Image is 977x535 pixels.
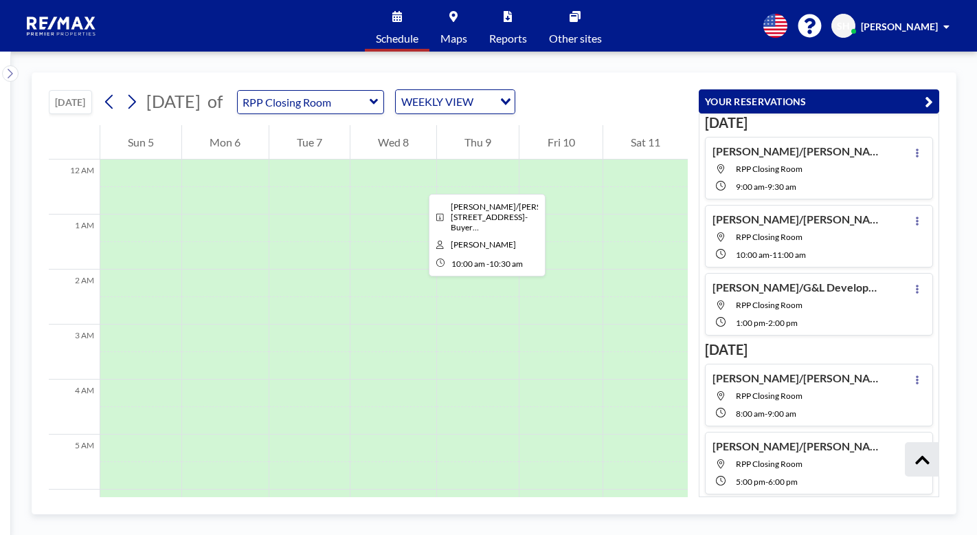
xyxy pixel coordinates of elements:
[736,250,770,260] span: 10:00 AM
[451,201,587,232] span: Stopher/Cain-8710 Stony Falls Way-Buyer Only Evan Potts
[49,270,100,325] div: 2 AM
[49,325,100,380] div: 3 AM
[837,20,850,32] span: SH
[376,33,418,44] span: Schedule
[699,89,939,113] button: YOUR RESERVATIONS
[238,91,370,113] input: RPP Closing Room
[772,250,806,260] span: 11:00 AM
[49,160,100,215] div: 12 AM
[736,459,802,469] span: RPP Closing Room
[765,477,768,487] span: -
[767,408,796,419] span: 9:00 AM
[519,125,602,160] div: Fri 10
[768,477,798,487] span: 6:00 PM
[770,250,772,260] span: -
[22,12,102,40] img: organization-logo
[489,33,527,44] span: Reports
[712,439,884,453] h4: [PERSON_NAME]/[PERSON_NAME]-5819 Bocagrande Dr-[PERSON_NAME]
[478,93,492,111] input: Search for option
[207,91,223,112] span: of
[398,93,476,111] span: WEEKLY VIEW
[712,212,884,226] h4: [PERSON_NAME]/[PERSON_NAME]-[STREET_ADDRESS][PERSON_NAME]
[767,182,796,192] span: 9:30 AM
[736,300,802,310] span: RPP Closing Room
[49,90,92,114] button: [DATE]
[350,125,436,160] div: Wed 8
[736,477,765,487] span: 5:00 PM
[765,318,768,328] span: -
[765,408,767,419] span: -
[736,391,802,401] span: RPP Closing Room
[765,182,767,192] span: -
[736,318,765,328] span: 1:00 PM
[549,33,602,44] span: Other sites
[736,408,765,419] span: 8:00 AM
[736,182,765,192] span: 9:00 AM
[49,215,100,270] div: 1 AM
[705,114,933,131] h3: [DATE]
[768,318,798,328] span: 2:00 PM
[396,90,515,113] div: Search for option
[861,21,938,32] span: [PERSON_NAME]
[437,125,519,160] div: Thu 9
[49,380,100,435] div: 4 AM
[269,125,350,160] div: Tue 7
[712,371,884,385] h4: [PERSON_NAME]/[PERSON_NAME]-937 [PERSON_NAME] Parkway-[PERSON_NAME] buyer Only
[182,125,268,160] div: Mon 6
[489,259,523,269] span: 10:30 AM
[486,259,489,269] span: -
[451,259,485,269] span: 10:00 AM
[451,239,516,250] span: Stephanie Hiser
[736,164,802,174] span: RPP Closing Room
[705,341,933,358] h3: [DATE]
[712,144,884,158] h4: [PERSON_NAME]/[PERSON_NAME]-[STREET_ADDRESS]-Seller Only [PERSON_NAME]
[736,232,802,242] span: RPP Closing Room
[100,125,181,160] div: Sun 5
[603,125,688,160] div: Sat 11
[712,281,884,294] h4: [PERSON_NAME]/G&L Development-[STREET_ADDRESS][PERSON_NAME] -[PERSON_NAME] Only
[49,435,100,490] div: 5 AM
[146,91,201,111] span: [DATE]
[440,33,467,44] span: Maps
